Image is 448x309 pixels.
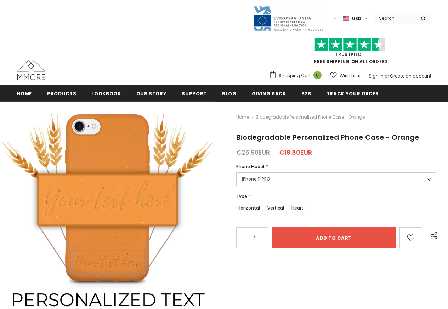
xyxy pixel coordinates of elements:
[369,73,384,79] a: Sign In
[182,90,207,97] span: support
[17,60,45,80] img: MMORE Cases
[222,90,237,97] span: Blog
[236,148,270,157] span: €26.90EUR
[91,90,121,97] span: Lookbook
[136,85,167,101] a: Our Story
[327,90,379,97] span: Track your order
[236,172,436,186] label: iPhone 11 PRO
[330,69,361,82] a: Wish Lists
[352,15,361,22] span: USD
[17,85,32,101] a: Home
[236,132,419,142] span: Biodegradable Personalized Phone Case - Orange
[17,90,32,97] span: Home
[269,70,325,81] a: Shopping Cart 0
[327,85,379,101] a: Track your order
[91,85,121,101] a: Lookbook
[256,113,365,121] span: Biodegradable Personalized Phone Case - Orange
[313,71,322,79] span: 0
[236,202,261,214] label: Horizontal
[253,15,324,21] a: Javni Razpis
[385,73,389,79] span: or
[279,148,312,157] span: €19.80EUR
[375,13,415,23] input: Search Site
[236,113,249,121] a: Home
[272,227,396,248] input: Add to cart
[252,85,286,101] a: Giving back
[236,193,247,199] span: Type
[290,202,305,214] label: Heart
[253,6,324,32] img: Javni Razpis
[252,90,286,97] span: Giving back
[343,16,349,22] img: USD
[136,90,167,97] span: Our Story
[390,73,431,79] a: Create an account
[182,85,207,101] a: support
[266,202,285,214] label: Vertical
[269,41,431,64] span: FREE SHIPPING ON ALL ORDERS
[236,164,264,170] span: Phone Model
[279,72,311,79] span: Shopping Cart
[340,72,361,79] span: Wish Lists
[47,85,76,101] a: Products
[301,90,311,97] span: B2B
[335,51,365,57] a: Trustpilot
[47,90,76,97] span: Products
[301,85,311,101] a: B2B
[222,85,237,101] a: Blog
[314,38,385,51] img: Trust Pilot Stars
